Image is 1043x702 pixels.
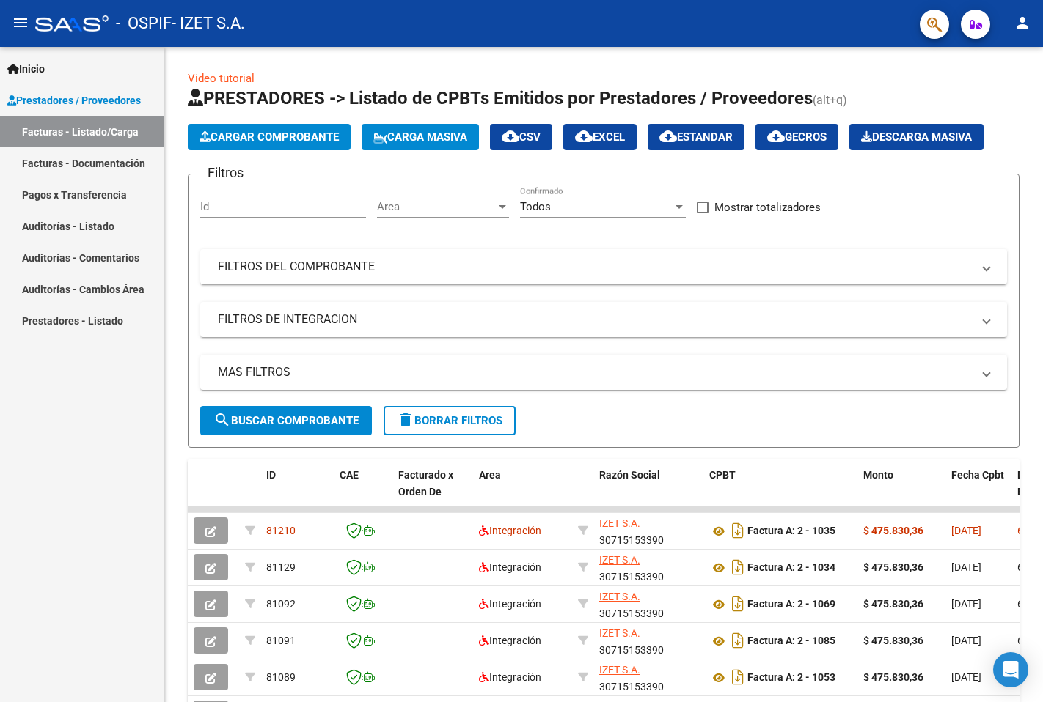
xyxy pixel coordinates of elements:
[266,635,296,646] span: 81091
[1017,525,1023,536] span: 6
[747,562,835,574] strong: Factura A: 2 - 1034
[1017,561,1023,573] span: 6
[863,561,923,573] strong: $ 475.830,36
[398,469,453,498] span: Facturado x Orden De
[377,200,496,213] span: Area
[384,406,516,435] button: Borrar Filtros
[200,130,339,144] span: Cargar Comprobante
[213,411,231,429] mat-icon: search
[1017,635,1023,646] span: 6
[7,61,45,77] span: Inicio
[593,459,703,524] datatable-header-cell: Razón Social
[951,635,981,646] span: [DATE]
[599,625,698,656] div: 30715153390
[703,459,857,524] datatable-header-cell: CPBT
[473,459,572,524] datatable-header-cell: Area
[502,128,519,145] mat-icon: cloud_download
[266,561,296,573] span: 81129
[200,406,372,435] button: Buscar Comprobante
[599,591,640,602] span: IZET S.A.
[747,635,835,647] strong: Factura A: 2 - 1085
[397,411,414,429] mat-icon: delete
[863,469,893,481] span: Monto
[599,664,640,676] span: IZET S.A.
[172,7,245,40] span: - IZET S.A.
[266,671,296,683] span: 81089
[200,163,251,183] h3: Filtros
[502,130,541,144] span: CSV
[863,525,923,536] strong: $ 475.830,36
[945,459,1011,524] datatable-header-cell: Fecha Cpbt
[479,525,541,536] span: Integración
[599,552,698,583] div: 30715153390
[188,72,255,85] a: Video tutorial
[200,249,1007,284] mat-expansion-panel-header: FILTROS DEL COMPROBANTE
[479,561,541,573] span: Integración
[714,199,821,216] span: Mostrar totalizadores
[767,130,827,144] span: Gecros
[728,665,747,689] i: Descargar documento
[188,88,813,108] span: PRESTADORES -> Listado de CPBTs Emitidos por Prestadores / Proveedores
[260,459,334,524] datatable-header-cell: ID
[266,525,296,536] span: 81210
[392,459,473,524] datatable-header-cell: Facturado x Orden De
[747,599,835,610] strong: Factura A: 2 - 1069
[863,635,923,646] strong: $ 475.830,36
[218,259,972,275] mat-panel-title: FILTROS DEL COMPROBANTE
[520,200,551,213] span: Todos
[599,469,660,481] span: Razón Social
[563,124,637,150] button: EXCEL
[599,515,698,546] div: 30715153390
[813,93,847,107] span: (alt+q)
[951,469,1004,481] span: Fecha Cpbt
[490,124,552,150] button: CSV
[951,598,981,610] span: [DATE]
[334,459,392,524] datatable-header-cell: CAE
[857,459,945,524] datatable-header-cell: Monto
[218,311,972,328] mat-panel-title: FILTROS DE INTEGRACION
[200,302,1007,337] mat-expansion-panel-header: FILTROS DE INTEGRACION
[728,629,747,652] i: Descargar documento
[1014,14,1031,32] mat-icon: person
[728,519,747,542] i: Descargar documento
[479,635,541,646] span: Integración
[188,124,351,150] button: Cargar Comprobante
[116,7,172,40] span: - OSPIF
[599,588,698,619] div: 30715153390
[599,554,640,566] span: IZET S.A.
[362,124,479,150] button: Carga Masiva
[863,598,923,610] strong: $ 475.830,36
[12,14,29,32] mat-icon: menu
[767,128,785,145] mat-icon: cloud_download
[7,92,141,108] span: Prestadores / Proveedores
[951,671,981,683] span: [DATE]
[575,128,593,145] mat-icon: cloud_download
[479,671,541,683] span: Integración
[849,124,984,150] button: Descarga Masiva
[747,525,835,537] strong: Factura A: 2 - 1035
[213,414,359,427] span: Buscar Comprobante
[575,130,625,144] span: EXCEL
[599,517,640,529] span: IZET S.A.
[755,124,838,150] button: Gecros
[1017,598,1023,610] span: 6
[659,130,733,144] span: Estandar
[218,364,972,380] mat-panel-title: MAS FILTROS
[728,555,747,579] i: Descargar documento
[849,124,984,150] app-download-masive: Descarga masiva de comprobantes (adjuntos)
[266,469,276,481] span: ID
[479,469,501,481] span: Area
[993,652,1028,687] div: Open Intercom Messenger
[863,671,923,683] strong: $ 475.830,36
[951,525,981,536] span: [DATE]
[648,124,744,150] button: Estandar
[861,130,972,144] span: Descarga Masiva
[200,355,1007,390] mat-expansion-panel-header: MAS FILTROS
[951,561,981,573] span: [DATE]
[373,130,467,144] span: Carga Masiva
[599,662,698,692] div: 30715153390
[340,469,359,481] span: CAE
[728,592,747,616] i: Descargar documento
[397,414,502,427] span: Borrar Filtros
[709,469,736,481] span: CPBT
